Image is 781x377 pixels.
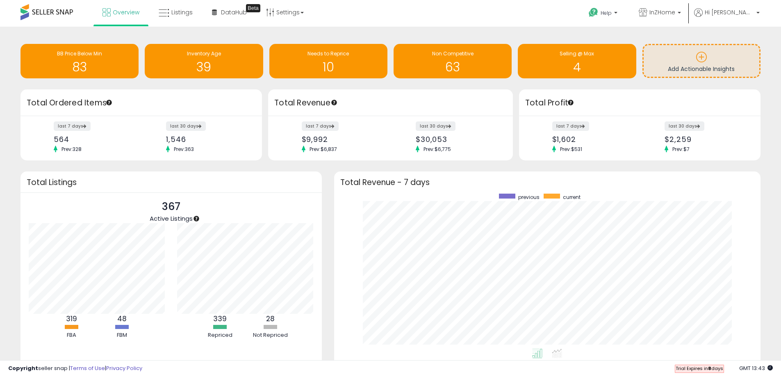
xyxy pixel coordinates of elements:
[668,65,735,73] span: Add Actionable Insights
[665,121,704,131] label: last 30 days
[416,121,455,131] label: last 30 days
[54,135,135,144] div: 564
[25,60,134,74] h1: 83
[588,7,599,18] i: Get Help
[739,364,773,372] span: 2025-08-14 13:43 GMT
[57,146,86,153] span: Prev: 328
[522,60,632,74] h1: 4
[149,60,259,74] h1: 39
[552,121,589,131] label: last 7 days
[221,8,247,16] span: DataHub
[150,199,193,215] p: 367
[307,50,349,57] span: Needs to Reprice
[432,50,474,57] span: Non Competitive
[266,314,275,324] b: 28
[694,8,760,27] a: Hi [PERSON_NAME]
[150,214,193,223] span: Active Listings
[582,1,626,27] a: Help
[70,364,105,372] a: Terms of Use
[563,194,581,201] span: current
[117,314,127,324] b: 48
[525,97,754,109] h3: Total Profit
[708,365,711,372] b: 8
[166,135,248,144] div: 1,546
[8,365,142,372] div: seller snap | |
[166,121,206,131] label: last 30 days
[601,9,612,16] span: Help
[27,97,256,109] h3: Total Ordered Items
[57,50,102,57] span: BB Price Below Min
[705,8,754,16] span: Hi [PERSON_NAME]
[552,135,634,144] div: $1,602
[106,364,142,372] a: Privacy Policy
[302,135,385,144] div: $9,992
[171,8,193,16] span: Listings
[644,45,759,77] a: Add Actionable Insights
[47,331,96,339] div: FBA
[560,50,594,57] span: Selling @ Max
[302,121,339,131] label: last 7 days
[98,331,147,339] div: FBM
[518,194,540,201] span: previous
[567,99,574,106] div: Tooltip anchor
[665,135,746,144] div: $2,259
[273,60,383,74] h1: 10
[246,4,260,12] div: Tooltip anchor
[20,44,139,78] a: BB Price Below Min 83
[398,60,508,74] h1: 63
[556,146,586,153] span: Prev: $531
[27,179,316,185] h3: Total Listings
[416,135,499,144] div: $30,053
[419,146,455,153] span: Prev: $6,775
[305,146,341,153] span: Prev: $6,837
[330,99,338,106] div: Tooltip anchor
[518,44,636,78] a: Selling @ Max 4
[54,121,91,131] label: last 7 days
[8,364,38,372] strong: Copyright
[196,331,245,339] div: Repriced
[105,99,113,106] div: Tooltip anchor
[213,314,227,324] b: 339
[394,44,512,78] a: Non Competitive 63
[66,314,77,324] b: 319
[274,97,507,109] h3: Total Revenue
[676,365,723,372] span: Trial Expires in days
[187,50,221,57] span: Inventory Age
[668,146,694,153] span: Prev: $7
[145,44,263,78] a: Inventory Age 39
[170,146,198,153] span: Prev: 363
[269,44,387,78] a: Needs to Reprice 10
[246,331,295,339] div: Not Repriced
[193,215,200,222] div: Tooltip anchor
[340,179,754,185] h3: Total Revenue - 7 days
[649,8,675,16] span: InZHome
[113,8,139,16] span: Overview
